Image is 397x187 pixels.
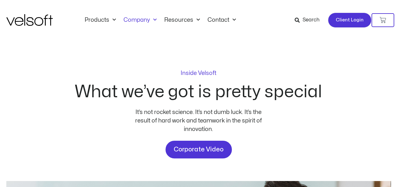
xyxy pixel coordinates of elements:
a: CompanyMenu Toggle [120,17,160,24]
a: ContactMenu Toggle [204,17,240,24]
p: Inside Velsoft [181,71,216,76]
span: Client Login [336,16,364,24]
span: Corporate Video [174,144,224,155]
div: It’s not rocket science. It’s not dumb luck. It’s the result of hard work and teamwork in the spi... [132,108,265,133]
h2: What we’ve got is pretty special [75,83,322,100]
a: ResourcesMenu Toggle [160,17,204,24]
a: Corporate Video [165,141,232,158]
a: Client Login [328,13,371,28]
span: Search [303,16,320,24]
a: ProductsMenu Toggle [81,17,120,24]
nav: Menu [81,17,240,24]
a: Search [295,15,324,25]
img: Velsoft Training Materials [6,14,53,26]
